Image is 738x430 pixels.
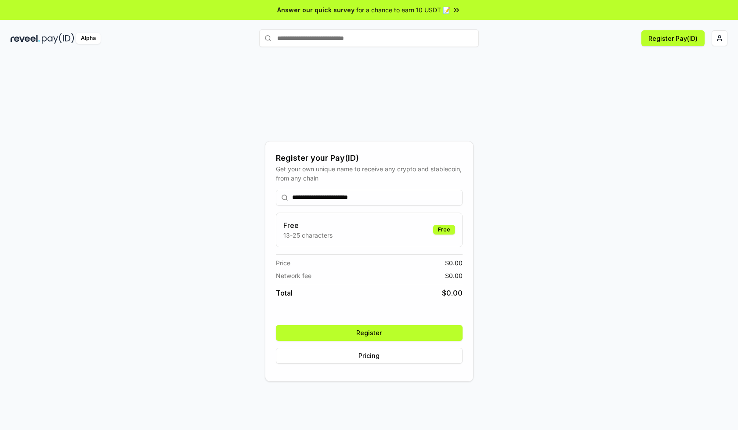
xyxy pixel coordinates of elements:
div: Alpha [76,33,101,44]
div: Register your Pay(ID) [276,152,463,164]
span: Price [276,258,290,267]
span: Total [276,288,293,298]
h3: Free [283,220,333,231]
span: Network fee [276,271,311,280]
span: $ 0.00 [445,271,463,280]
div: Free [433,225,455,235]
div: Get your own unique name to receive any crypto and stablecoin, from any chain [276,164,463,183]
p: 13-25 characters [283,231,333,240]
button: Register Pay(ID) [641,30,705,46]
span: Answer our quick survey [277,5,355,14]
img: pay_id [42,33,74,44]
span: for a chance to earn 10 USDT 📝 [356,5,450,14]
button: Register [276,325,463,341]
span: $ 0.00 [442,288,463,298]
button: Pricing [276,348,463,364]
span: $ 0.00 [445,258,463,267]
img: reveel_dark [11,33,40,44]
